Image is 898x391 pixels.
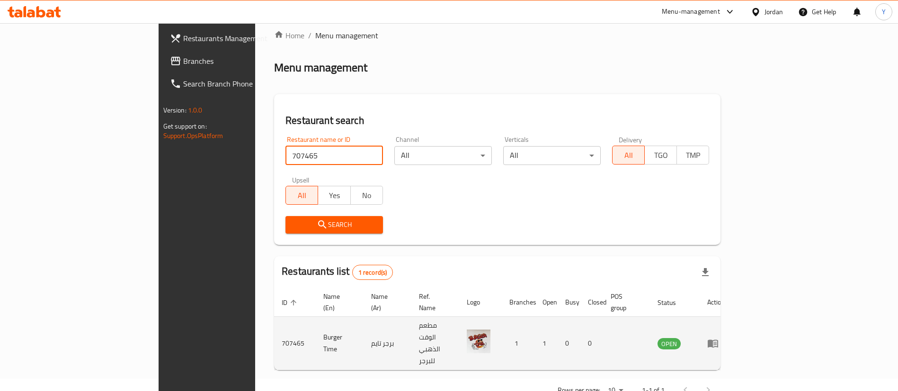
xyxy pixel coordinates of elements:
[662,6,720,17] div: Menu-management
[676,146,709,165] button: TMP
[503,146,601,165] div: All
[290,189,314,202] span: All
[352,265,393,280] div: Total records count
[649,148,673,162] span: TGO
[364,317,411,370] td: برجر تايم
[285,113,709,128] h2: Restaurant search
[322,189,347,202] span: Yes
[580,317,603,370] td: 0
[611,291,639,313] span: POS group
[162,72,309,95] a: Search Branch Phone
[419,291,448,313] span: Ref. Name
[644,146,677,165] button: TGO
[502,317,535,370] td: 1
[315,30,378,41] span: Menu management
[681,148,705,162] span: TMP
[162,27,309,50] a: Restaurants Management
[700,288,732,317] th: Action
[274,30,720,41] nav: breadcrumb
[558,288,580,317] th: Busy
[318,186,350,205] button: Yes
[535,317,558,370] td: 1
[163,130,223,142] a: Support.OpsPlatform
[580,288,603,317] th: Closed
[353,268,393,277] span: 1 record(s)
[394,146,492,165] div: All
[285,216,383,234] button: Search
[882,7,886,17] span: Y
[183,55,301,67] span: Branches
[558,317,580,370] td: 0
[467,330,490,353] img: Burger Time
[694,261,717,284] div: Export file
[183,78,301,89] span: Search Branch Phone
[658,338,681,349] div: OPEN
[163,104,187,116] span: Version:
[765,7,783,17] div: Jordan
[350,186,383,205] button: No
[619,136,642,143] label: Delivery
[323,291,352,313] span: Name (En)
[658,339,681,349] span: OPEN
[163,120,207,132] span: Get support on:
[188,104,203,116] span: 1.0.0
[502,288,535,317] th: Branches
[616,148,641,162] span: All
[183,33,301,44] span: Restaurants Management
[658,297,688,308] span: Status
[282,264,393,280] h2: Restaurants list
[308,30,311,41] li: /
[285,146,383,165] input: Search for restaurant name or ID..
[459,288,502,317] th: Logo
[535,288,558,317] th: Open
[162,50,309,72] a: Branches
[293,219,375,231] span: Search
[285,186,318,205] button: All
[612,146,645,165] button: All
[371,291,400,313] span: Name (Ar)
[274,60,367,75] h2: Menu management
[274,288,732,370] table: enhanced table
[355,189,379,202] span: No
[316,317,364,370] td: Burger Time
[292,176,310,183] label: Upsell
[282,297,300,308] span: ID
[411,317,459,370] td: مطعم الوقت الذهبي للبرجر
